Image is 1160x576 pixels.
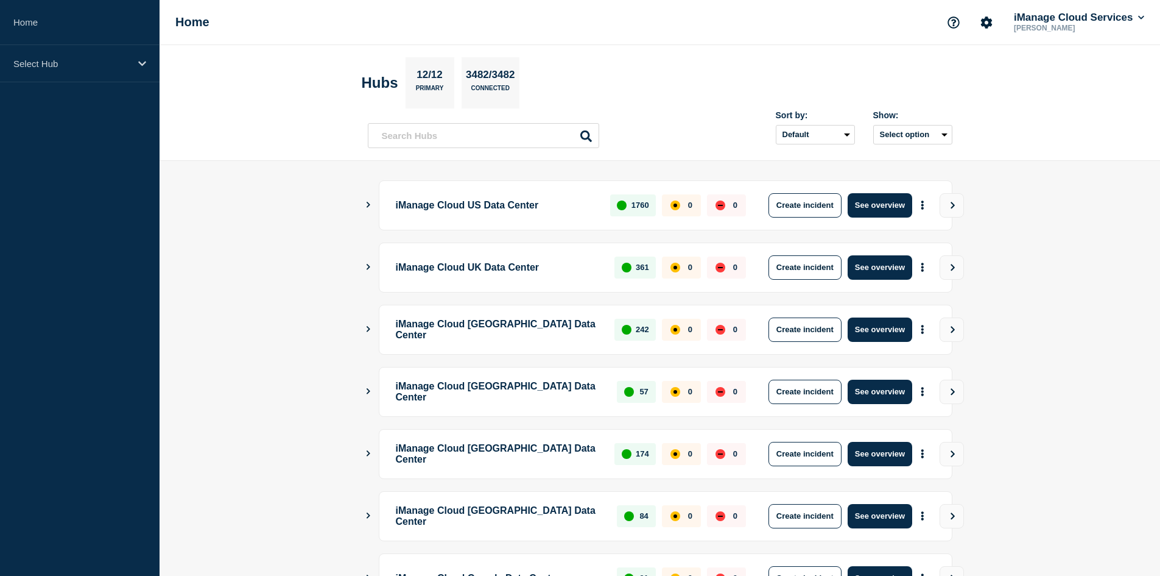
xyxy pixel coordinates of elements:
button: Show Connected Hubs [365,387,371,396]
div: down [715,449,725,459]
button: Create incident [768,504,842,528]
p: Connected [471,85,510,98]
button: See overview [848,193,912,218]
p: iManage Cloud US Data Center [396,193,597,218]
button: View [940,318,964,342]
h2: Hubs [362,74,398,91]
p: iManage Cloud [GEOGRAPHIC_DATA] Data Center [396,318,601,342]
button: More actions [915,318,930,341]
p: 0 [688,511,692,521]
button: See overview [848,380,912,404]
button: See overview [848,442,912,466]
button: Show Connected Hubs [365,511,371,521]
div: up [624,387,634,397]
p: Primary [416,85,444,98]
button: Show Connected Hubs [365,201,371,210]
button: Show Connected Hubs [365,325,371,334]
button: View [940,255,964,280]
select: Sort by [776,125,855,144]
div: Sort by: [776,110,855,120]
p: 0 [733,263,737,272]
button: Select option [873,125,952,144]
p: 174 [636,449,649,458]
button: Show Connected Hubs [365,263,371,272]
p: Select Hub [13,59,130,69]
div: Show: [873,110,952,120]
p: 242 [636,325,649,334]
div: affected [670,511,680,521]
button: More actions [915,380,930,403]
div: affected [670,201,680,210]
div: down [715,387,725,397]
button: See overview [848,255,912,280]
button: View [940,504,964,528]
p: 0 [733,201,737,210]
div: up [622,325,631,335]
button: More actions [915,256,930,279]
p: 12/12 [412,69,448,85]
p: 84 [639,511,648,521]
p: 361 [636,263,649,272]
p: 1760 [631,201,649,210]
input: Search Hubs [368,123,599,148]
button: View [940,193,964,218]
p: 0 [688,263,692,272]
div: affected [670,387,680,397]
button: Create incident [768,442,842,466]
p: 0 [733,449,737,458]
button: Create incident [768,255,842,280]
button: iManage Cloud Services [1011,12,1147,24]
p: [PERSON_NAME] [1011,24,1138,32]
div: down [715,201,725,210]
p: 0 [733,325,737,334]
p: 0 [688,325,692,334]
button: More actions [915,443,930,465]
div: affected [670,263,680,272]
button: Create incident [768,380,842,404]
p: iManage Cloud [GEOGRAPHIC_DATA] Data Center [396,442,601,466]
p: 57 [639,387,648,396]
button: More actions [915,194,930,216]
div: up [622,449,631,459]
p: 0 [688,201,692,210]
div: up [622,263,631,272]
button: See overview [848,504,912,528]
p: iManage Cloud UK Data Center [396,255,601,280]
button: Support [941,10,966,35]
div: up [624,511,634,521]
p: 0 [733,511,737,521]
button: Account settings [974,10,999,35]
p: 0 [688,449,692,458]
div: down [715,511,725,521]
button: More actions [915,505,930,527]
button: Show Connected Hubs [365,449,371,458]
button: Create incident [768,318,842,342]
div: down [715,263,725,272]
div: affected [670,449,680,459]
h1: Home [175,15,209,29]
button: Create incident [768,193,842,218]
p: iManage Cloud [GEOGRAPHIC_DATA] Data Center [396,504,603,528]
button: View [940,380,964,404]
div: up [617,201,627,210]
div: down [715,325,725,335]
p: 0 [688,387,692,396]
button: See overview [848,318,912,342]
div: affected [670,325,680,335]
p: 0 [733,387,737,396]
button: View [940,442,964,466]
p: 3482/3482 [462,69,519,85]
p: iManage Cloud [GEOGRAPHIC_DATA] Data Center [396,380,603,404]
